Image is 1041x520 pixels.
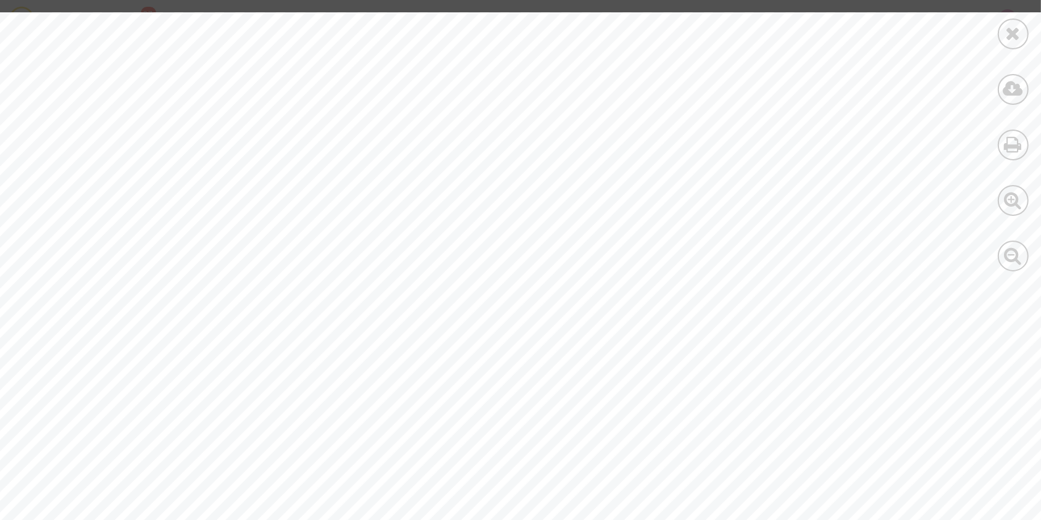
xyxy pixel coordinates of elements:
[713,334,724,349] span: S
[736,334,746,349] span: A
[724,197,738,221] span: 9
[159,141,162,154] span: i
[251,141,259,154] span: e
[665,472,678,490] span: E
[175,168,185,180] span: N
[607,472,620,490] span: S
[609,352,620,366] span: A
[135,141,142,154] span: p
[138,155,148,168] span: R
[865,472,879,490] span: U
[255,372,264,389] span: s
[136,168,143,180] span: 3
[922,472,935,490] span: E
[346,297,356,314] span: 5
[624,334,634,349] span: V
[670,197,684,221] span: 0
[665,317,675,332] span: Y
[571,334,581,349] span: B
[550,489,561,507] span: 4
[159,372,164,389] span: i
[276,297,286,314] span: 5
[640,197,654,221] span: 6
[630,352,635,366] span: I
[269,321,274,337] span: /
[624,472,640,490] span: M
[295,321,305,337] span: 2
[787,197,801,221] span: 2
[758,334,769,349] span: N
[128,141,135,154] span: x
[880,472,894,490] span: R
[722,334,735,349] span: M
[744,489,757,507] span: E
[223,168,232,180] span: E
[654,317,665,332] span: A
[143,168,150,180] span: 0
[183,141,188,154] span: r
[168,141,175,154] span: e
[593,334,604,349] span: U
[561,317,572,332] span: R
[194,168,203,180] span: E
[985,472,991,490] span: I
[284,321,294,337] span: 0
[120,141,128,154] span: E
[653,472,666,490] span: S
[128,168,135,180] span: 4
[909,472,922,490] span: P
[243,155,253,168] span: N
[620,352,631,366] span: R
[819,472,834,490] span: U
[558,334,567,349] span: 5
[192,141,199,154] span: d
[212,155,221,168] span: A
[274,141,281,154] span: c
[228,141,236,154] span: e
[550,334,558,349] span: 7
[175,372,183,389] span: s
[157,155,166,168] span: P
[550,352,558,366] span: 7
[267,141,274,154] span: e
[686,197,700,221] span: 1
[567,352,575,366] span: 0
[691,489,706,507] span: O
[228,155,233,168] span: I
[592,472,606,490] span: U
[571,317,576,332] span: I
[563,472,579,490] span: O
[674,317,685,332] span: S
[151,141,158,154] span: d
[147,155,157,168] span: O
[285,297,290,314] span: /
[203,168,212,180] span: N
[231,168,240,180] span: S
[140,372,152,389] span: B
[599,352,609,366] span: P
[729,472,744,490] span: G
[249,321,259,337] span: 0
[638,317,653,332] span: W
[143,141,151,154] span: é
[232,155,243,168] span: O
[304,321,314,337] span: 5
[644,334,655,349] span: R
[332,141,339,154] span: d
[340,141,348,154] span: é
[677,472,692,490] span: N
[262,141,267,154] span: r
[772,489,786,507] span: R
[834,472,848,490] span: R
[579,472,593,490] span: R
[712,489,725,507] span: S
[162,141,167,154] span: t
[773,472,786,490] span: X
[785,489,801,507] span: O
[801,197,815,221] span: 7
[613,317,624,332] span: A
[198,155,208,168] span: D
[225,141,228,154] span: l
[170,372,175,389] span: i
[1005,472,1016,490] span: T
